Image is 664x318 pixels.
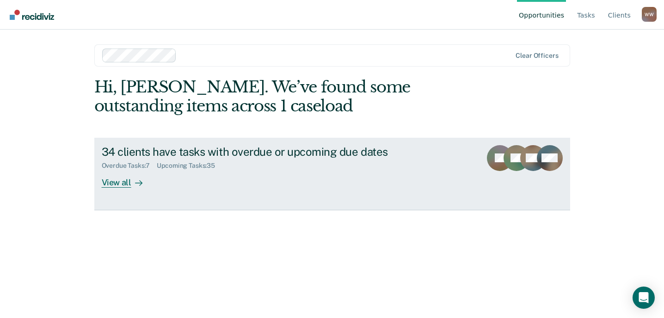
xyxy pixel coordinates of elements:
[102,162,157,170] div: Overdue Tasks : 7
[157,162,222,170] div: Upcoming Tasks : 35
[94,138,570,210] a: 34 clients have tasks with overdue or upcoming due datesOverdue Tasks:7Upcoming Tasks:35View all
[102,145,426,159] div: 34 clients have tasks with overdue or upcoming due dates
[10,10,54,20] img: Recidiviz
[94,78,475,116] div: Hi, [PERSON_NAME]. We’ve found some outstanding items across 1 caseload
[633,287,655,309] div: Open Intercom Messenger
[642,7,657,22] div: W W
[642,7,657,22] button: Profile dropdown button
[102,170,154,188] div: View all
[516,52,558,60] div: Clear officers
